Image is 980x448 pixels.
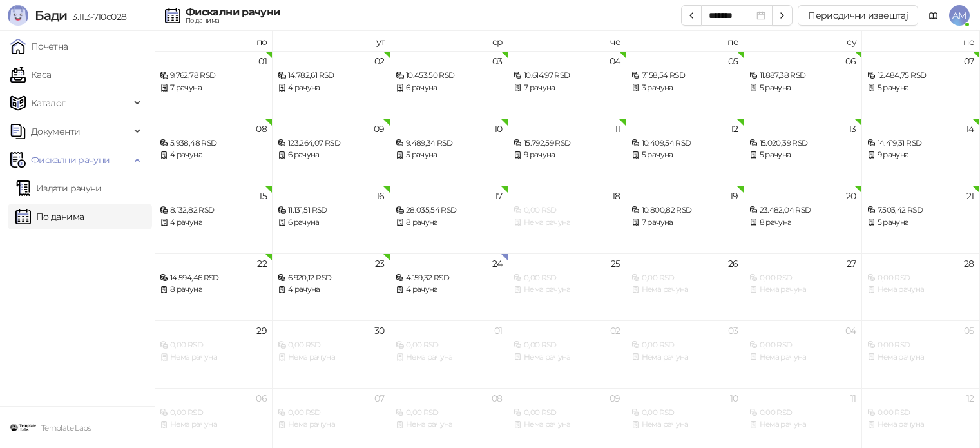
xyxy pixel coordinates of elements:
div: 0,00 RSD [867,339,974,351]
div: 22 [257,259,267,268]
td: 2025-09-24 [390,253,508,321]
td: 2025-09-14 [862,119,980,186]
td: 2025-09-02 [273,51,390,119]
div: 28.035,54 RSD [396,204,503,217]
div: 0,00 RSD [514,204,620,217]
div: 14.782,61 RSD [278,70,385,82]
td: 2025-09-05 [626,51,744,119]
td: 2025-09-28 [862,253,980,321]
div: 0,00 RSD [749,272,856,284]
div: 5 рачуна [867,82,974,94]
div: 8 рачуна [160,284,267,296]
div: Нема рачуна [867,284,974,296]
div: 9 рачуна [867,149,974,161]
div: 0,00 RSD [749,407,856,419]
div: 5.938,48 RSD [160,137,267,150]
span: Каталог [31,90,66,116]
div: 7 рачуна [160,82,267,94]
div: 0,00 RSD [631,339,738,351]
div: 0,00 RSD [749,339,856,351]
div: 4 рачуна [278,284,385,296]
div: 23 [375,259,385,268]
div: 02 [610,326,620,335]
td: 2025-09-07 [862,51,980,119]
span: Бади [35,8,67,23]
a: Каса [10,62,51,88]
div: 06 [845,57,856,66]
div: 10.614,97 RSD [514,70,620,82]
div: 07 [964,57,974,66]
div: 0,00 RSD [278,407,385,419]
a: Издати рачуни [15,175,102,201]
div: 07 [374,394,385,403]
div: 6 рачуна [278,217,385,229]
a: Почетна [10,34,68,59]
span: 3.11.3-710c028 [67,11,126,23]
div: 03 [728,326,738,335]
td: 2025-09-25 [508,253,626,321]
div: 19 [730,191,738,200]
td: 2025-09-29 [155,320,273,388]
td: 2025-09-23 [273,253,390,321]
td: 2025-10-05 [862,320,980,388]
th: по [155,31,273,51]
div: 10 [730,394,738,403]
div: 16 [376,191,385,200]
td: 2025-09-30 [273,320,390,388]
div: Нема рачуна [631,418,738,431]
div: Нема рачуна [396,418,503,431]
div: 14 [966,124,974,133]
div: 05 [728,57,738,66]
td: 2025-09-19 [626,186,744,253]
div: 7 рачуна [514,82,620,94]
div: 4 рачуна [278,82,385,94]
div: 14.594,46 RSD [160,272,267,284]
div: 8.132,82 RSD [160,204,267,217]
div: 27 [847,259,856,268]
div: 0,00 RSD [514,339,620,351]
div: 12 [731,124,738,133]
td: 2025-10-01 [390,320,508,388]
div: 3 рачуна [631,82,738,94]
div: Нема рачуна [160,351,267,364]
div: 8 рачуна [749,217,856,229]
div: 14.419,31 RSD [867,137,974,150]
div: 15.020,39 RSD [749,137,856,150]
div: 18 [612,191,620,200]
div: Нема рачуна [631,284,738,296]
td: 2025-09-10 [390,119,508,186]
div: 0,00 RSD [396,339,503,351]
span: AM [949,5,970,26]
div: Нема рачуна [514,418,620,431]
div: 0,00 RSD [631,272,738,284]
div: 28 [964,259,974,268]
th: ср [390,31,508,51]
div: 123.264,07 RSD [278,137,385,150]
div: Нема рачуна [514,351,620,364]
div: 10.800,82 RSD [631,204,738,217]
div: 17 [495,191,503,200]
td: 2025-10-02 [508,320,626,388]
div: Нема рачуна [514,284,620,296]
td: 2025-10-03 [626,320,744,388]
td: 2025-09-22 [155,253,273,321]
td: 2025-09-15 [155,186,273,253]
div: 4 рачуна [160,217,267,229]
div: 04 [610,57,620,66]
div: 5 рачуна [749,82,856,94]
td: 2025-09-04 [508,51,626,119]
div: Нема рачуна [867,351,974,364]
div: Нема рачуна [278,418,385,431]
div: 0,00 RSD [396,407,503,419]
div: 01 [258,57,267,66]
div: 30 [374,326,385,335]
div: 12.484,75 RSD [867,70,974,82]
span: Документи [31,119,80,144]
div: Нема рачуна [514,217,620,229]
img: 64x64-companyLogo-46bbf2fd-0887-484e-a02e-a45a40244bfa.png [10,414,36,440]
div: Нема рачуна [749,351,856,364]
div: 6 рачуна [396,82,503,94]
div: 10.453,50 RSD [396,70,503,82]
div: 0,00 RSD [631,407,738,419]
div: 25 [611,259,620,268]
